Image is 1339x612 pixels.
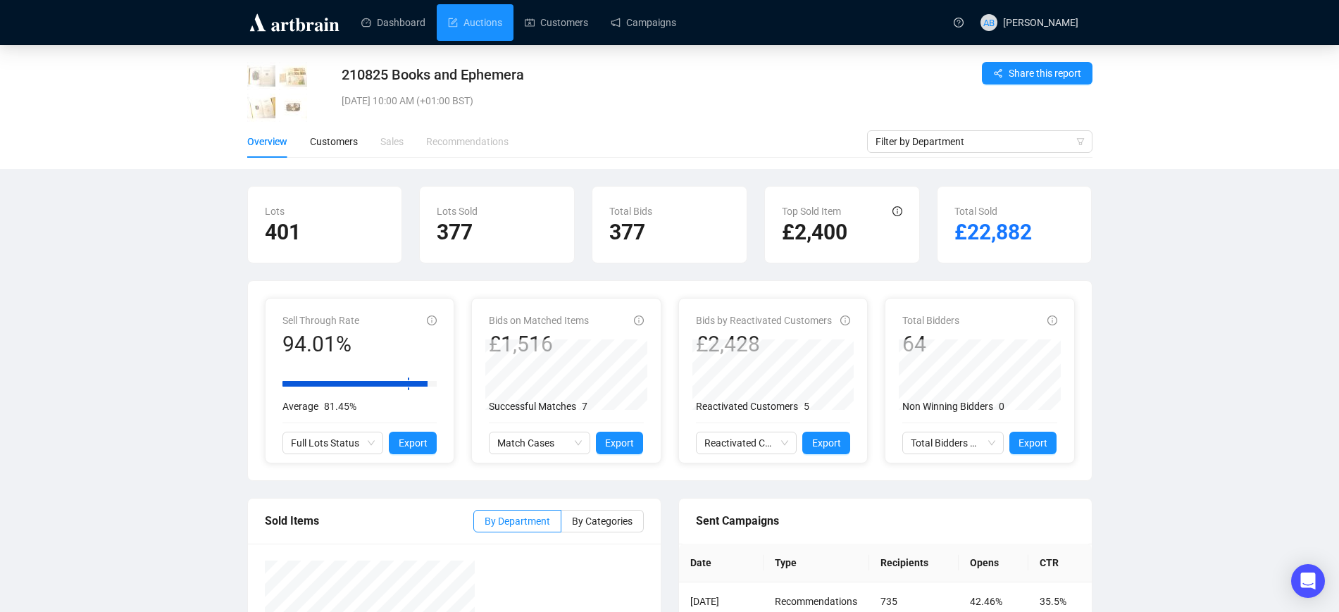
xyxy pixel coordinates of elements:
[954,206,997,217] span: Total Sold
[427,316,437,325] span: info-circle
[802,432,850,454] button: Export
[426,134,509,149] div: Recommendations
[902,401,993,412] span: Non Winning Bidders
[869,544,959,582] th: Recipients
[840,316,850,325] span: info-circle
[380,134,404,149] div: Sales
[247,11,342,34] img: logo
[1019,435,1047,451] span: Export
[954,219,1075,246] h2: £22,882
[982,62,1092,85] button: Share this report
[1009,432,1057,454] button: Export
[437,219,557,246] h2: 377
[782,206,841,217] span: Top Sold Item
[282,401,318,412] span: Average
[310,134,358,149] div: Customers
[485,516,550,527] span: By Department
[448,4,502,41] a: Auctions
[782,219,902,246] h2: £2,400
[489,331,589,358] div: £1,516
[596,432,644,454] button: Export
[582,401,587,412] span: 7
[342,65,860,85] div: 210825 Books and Ephemera
[959,544,1028,582] th: Opens
[993,68,1003,78] span: share-alt
[279,62,307,90] img: 9002_1.jpg
[265,512,473,530] div: Sold Items
[605,435,634,451] span: Export
[611,4,676,41] a: Campaigns
[291,432,375,454] span: Full Lots Status
[609,206,652,217] span: Total Bids
[1028,544,1091,582] th: CTR
[399,435,428,451] span: Export
[437,206,478,217] span: Lots Sold
[279,94,307,122] img: 9004_1.jpg
[1291,564,1325,598] div: Open Intercom Messenger
[764,544,869,582] th: Type
[696,315,832,326] span: Bids by Reactivated Customers
[489,315,589,326] span: Bids on Matched Items
[696,401,798,412] span: Reactivated Customers
[696,331,832,358] div: £2,428
[902,331,959,358] div: 64
[572,516,633,527] span: By Categories
[265,219,385,246] h2: 401
[1009,65,1081,81] span: Share this report
[804,401,809,412] span: 5
[247,134,287,149] div: Overview
[282,315,359,326] span: Sell Through Rate
[609,219,730,246] h2: 377
[324,401,356,412] span: 81.45%
[389,432,437,454] button: Export
[634,316,644,325] span: info-circle
[696,512,1075,530] div: Sent Campaigns
[497,432,582,454] span: Match Cases
[361,4,425,41] a: Dashboard
[704,432,789,454] span: Reactivated Customers Activity
[247,62,275,90] img: 9001_1.jpg
[282,331,359,358] div: 94.01%
[902,315,959,326] span: Total Bidders
[812,435,841,451] span: Export
[265,206,285,217] span: Lots
[999,401,1004,412] span: 0
[247,94,275,122] img: 9003_1.jpg
[1003,17,1078,28] span: [PERSON_NAME]
[525,4,588,41] a: Customers
[1047,316,1057,325] span: info-circle
[342,93,860,108] div: [DATE] 10:00 AM (+01:00 BST)
[892,206,902,216] span: info-circle
[679,544,764,582] th: Date
[876,131,1084,152] span: Filter by Department
[489,401,576,412] span: Successful Matches
[983,15,995,30] span: AB
[911,432,995,454] span: Total Bidders Activity
[954,18,964,27] span: question-circle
